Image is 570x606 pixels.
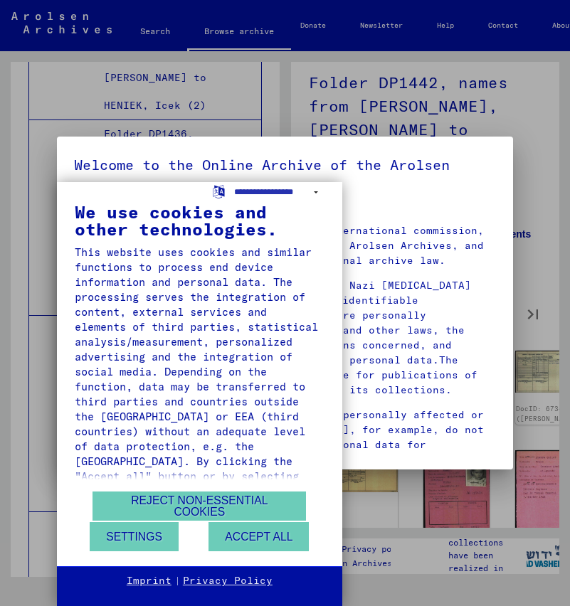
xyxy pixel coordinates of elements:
button: Reject non-essential cookies [93,491,306,521]
a: Imprint [127,574,171,588]
button: Accept all [209,522,309,551]
a: Privacy Policy [183,574,273,588]
div: We use cookies and other technologies. [75,203,324,238]
div: This website uses cookies and similar functions to process end device information and personal da... [75,245,324,573]
button: Settings [90,522,179,551]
